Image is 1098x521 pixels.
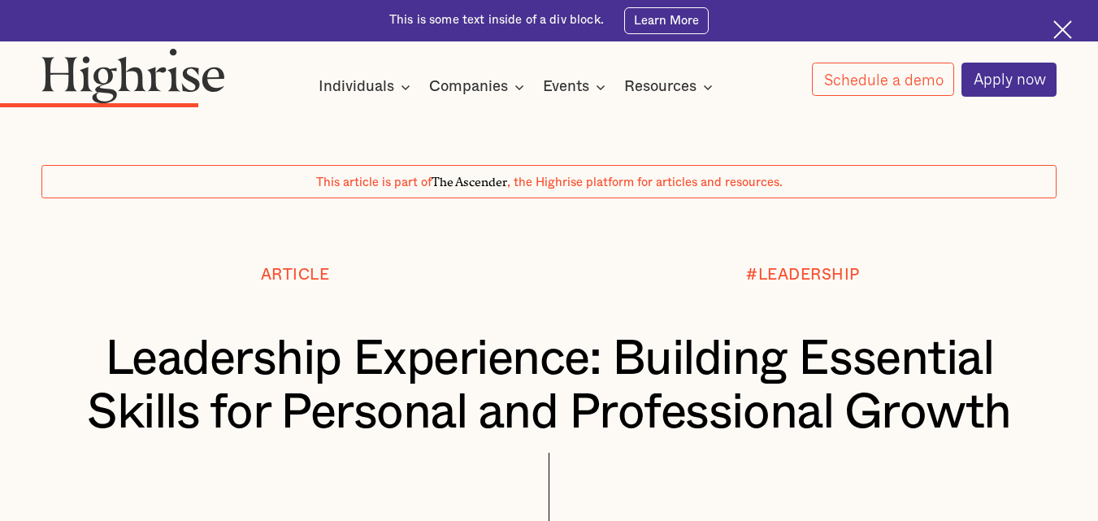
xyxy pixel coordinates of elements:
[84,332,1015,440] h1: Leadership Experience: Building Essential Skills for Personal and Professional Growth
[624,77,697,97] div: Resources
[543,77,610,97] div: Events
[746,267,860,284] div: #LEADERSHIP
[1053,20,1072,39] img: Cross icon
[624,77,718,97] div: Resources
[319,77,415,97] div: Individuals
[316,176,432,189] span: This article is part of
[624,7,709,34] a: Learn More
[432,172,507,187] span: The Ascender
[261,267,330,284] div: Article
[41,48,225,103] img: Highrise logo
[429,77,508,97] div: Companies
[429,77,529,97] div: Companies
[812,63,955,96] a: Schedule a demo
[319,77,394,97] div: Individuals
[507,176,783,189] span: , the Highrise platform for articles and resources.
[961,63,1057,97] a: Apply now
[389,12,604,28] div: This is some text inside of a div block.
[543,77,589,97] div: Events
